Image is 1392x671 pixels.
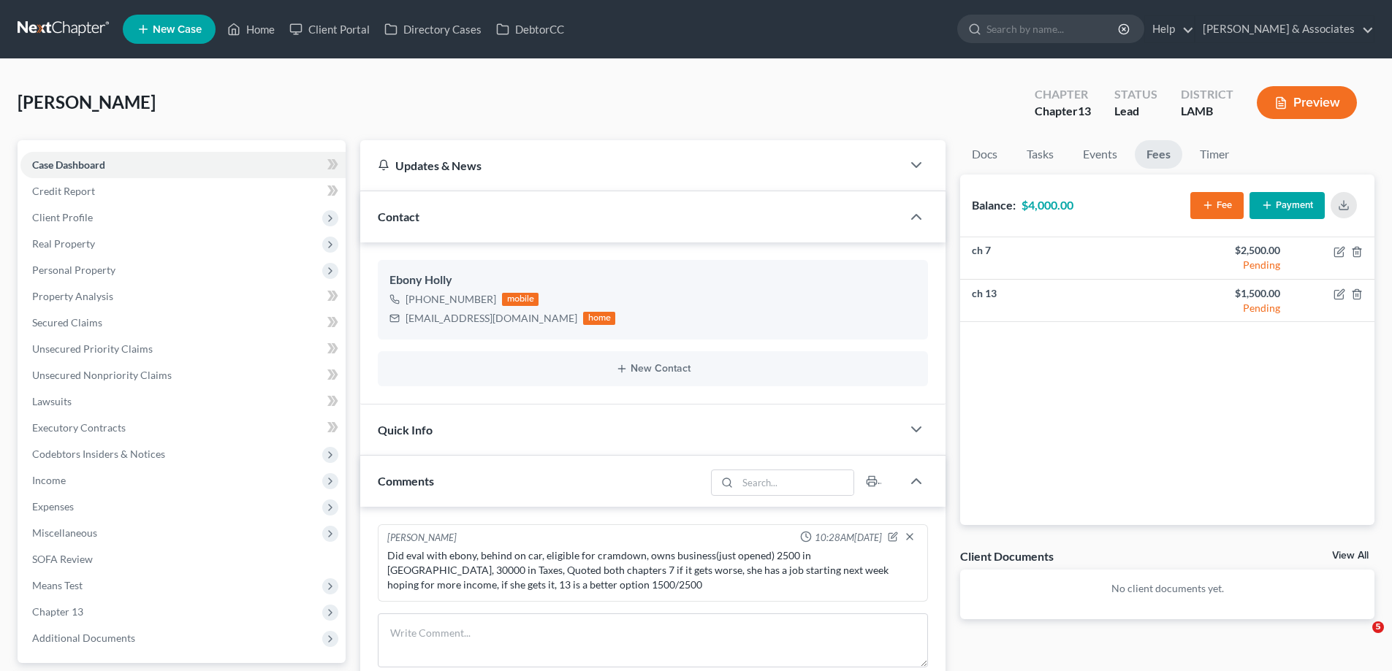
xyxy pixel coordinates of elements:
[32,553,93,565] span: SOFA Review
[20,546,346,572] a: SOFA Review
[389,363,916,375] button: New Contact
[153,24,202,35] span: New Case
[1135,140,1182,169] a: Fees
[378,474,434,488] span: Comments
[18,91,156,112] span: [PERSON_NAME]
[1022,198,1073,212] strong: $4,000.00
[960,548,1054,564] div: Client Documents
[32,316,102,329] span: Secured Claims
[32,421,126,434] span: Executory Contracts
[32,342,153,355] span: Unsecured Priority Claims
[32,395,72,407] span: Lawsuits
[32,500,74,513] span: Expenses
[1179,301,1280,315] div: Pending
[32,158,105,171] span: Case Dashboard
[815,531,882,545] span: 10:28AM[DATE]
[489,16,571,42] a: DebtorCC
[1190,192,1244,219] button: Fee
[20,415,346,441] a: Executory Contracts
[1078,104,1091,118] span: 13
[1114,103,1157,120] div: Lead
[1179,258,1280,272] div: Pending
[20,336,346,362] a: Unsecured Priority Claims
[972,581,1363,596] p: No client documents yet.
[1179,243,1280,258] div: $2,500.00
[32,474,66,486] span: Income
[406,292,496,307] div: [PHONE_NUMBER]
[1188,140,1241,169] a: Timer
[387,531,457,545] div: [PERSON_NAME]
[387,548,919,592] div: Did eval with ebony, behind on car, eligible for cramdown, owns business(just opened) 2500 in [GE...
[20,310,346,336] a: Secured Claims
[32,579,83,591] span: Means Test
[32,290,113,302] span: Property Analysis
[32,632,135,644] span: Additional Documents
[20,388,346,415] a: Lawsuits
[583,312,615,325] div: home
[32,211,93,223] span: Client Profile
[986,15,1120,42] input: Search by name...
[960,140,1009,169] a: Docs
[1372,621,1384,633] span: 5
[1181,103,1233,120] div: LAMB
[32,605,83,618] span: Chapter 13
[960,280,1167,322] td: ch 13
[32,448,165,460] span: Codebtors Insiders & Notices
[282,16,377,42] a: Client Portal
[972,198,1016,212] strong: Balance:
[32,237,95,250] span: Real Property
[738,470,854,495] input: Search...
[1035,86,1091,103] div: Chapter
[32,185,95,197] span: Credit Report
[20,362,346,388] a: Unsecured Nonpriority Claims
[378,210,419,223] span: Contact
[1342,621,1377,656] iframe: Intercom live chat
[960,237,1167,280] td: ch 7
[1179,286,1280,301] div: $1,500.00
[32,369,172,381] span: Unsecured Nonpriority Claims
[1181,86,1233,103] div: District
[1257,86,1357,119] button: Preview
[32,264,115,276] span: Personal Property
[1114,86,1157,103] div: Status
[378,423,433,437] span: Quick Info
[1035,103,1091,120] div: Chapter
[406,311,577,326] div: [EMAIL_ADDRESS][DOMAIN_NAME]
[502,293,539,306] div: mobile
[20,152,346,178] a: Case Dashboard
[1332,551,1369,561] a: View All
[1145,16,1194,42] a: Help
[389,272,916,289] div: Ebony Holly
[1195,16,1374,42] a: [PERSON_NAME] & Associates
[1071,140,1129,169] a: Events
[220,16,282,42] a: Home
[378,158,884,173] div: Updates & News
[1250,192,1325,219] button: Payment
[377,16,489,42] a: Directory Cases
[20,178,346,204] a: Credit Report
[20,283,346,310] a: Property Analysis
[1015,140,1065,169] a: Tasks
[32,526,97,539] span: Miscellaneous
